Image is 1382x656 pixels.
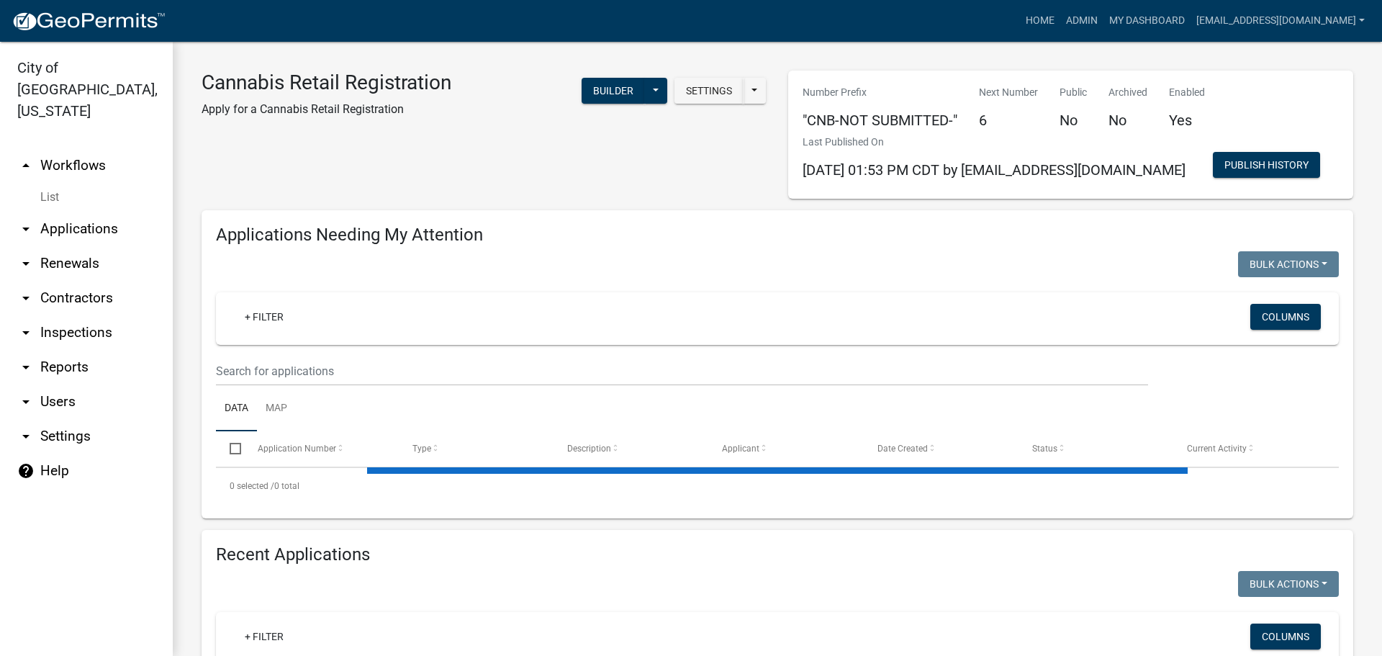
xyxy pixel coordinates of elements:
datatable-header-cell: Select [216,431,243,466]
span: [DATE] 01:53 PM CDT by [EMAIL_ADDRESS][DOMAIN_NAME] [803,161,1185,179]
i: arrow_drop_down [17,255,35,272]
a: + Filter [233,624,295,650]
p: Enabled [1169,85,1205,100]
h5: "CNB-NOT SUBMITTED-" [803,112,957,129]
span: Description [567,444,611,454]
datatable-header-cell: Date Created [863,431,1018,466]
p: Public [1060,85,1087,100]
span: 0 selected / [230,481,274,491]
a: Home [1020,7,1060,35]
p: Apply for a Cannabis Retail Registration [202,101,451,118]
span: Current Activity [1187,444,1247,454]
div: 0 total [216,468,1339,504]
datatable-header-cell: Application Number [243,431,398,466]
button: Publish History [1213,152,1320,178]
a: Admin [1060,7,1103,35]
button: Columns [1250,624,1321,650]
span: Date Created [877,444,928,454]
i: arrow_drop_down [17,324,35,341]
input: Search for applications [216,356,1148,386]
datatable-header-cell: Status [1019,431,1173,466]
i: arrow_drop_down [17,220,35,238]
h4: Applications Needing My Attention [216,225,1339,246]
i: arrow_drop_down [17,393,35,410]
a: Data [216,386,257,432]
a: [EMAIL_ADDRESS][DOMAIN_NAME] [1191,7,1370,35]
i: arrow_drop_down [17,289,35,307]
span: Type [412,444,431,454]
button: Settings [674,78,744,104]
i: arrow_drop_down [17,428,35,445]
button: Builder [582,78,645,104]
p: Last Published On [803,135,1185,150]
button: Bulk Actions [1238,571,1339,597]
button: Columns [1250,304,1321,330]
wm-modal-confirm: Workflow Publish History [1213,161,1320,172]
datatable-header-cell: Description [554,431,708,466]
h5: No [1108,112,1147,129]
h3: Cannabis Retail Registration [202,71,451,95]
a: + Filter [233,304,295,330]
span: Application Number [258,444,336,454]
i: arrow_drop_up [17,157,35,174]
datatable-header-cell: Applicant [708,431,863,466]
a: My Dashboard [1103,7,1191,35]
i: arrow_drop_down [17,359,35,376]
p: Number Prefix [803,85,957,100]
h5: No [1060,112,1087,129]
h5: Yes [1169,112,1205,129]
h4: Recent Applications [216,544,1339,565]
i: help [17,462,35,480]
span: Applicant [722,444,759,454]
a: Map [257,386,296,432]
p: Next Number [979,85,1038,100]
p: Archived [1108,85,1147,100]
button: Bulk Actions [1238,251,1339,277]
span: Status [1032,444,1057,454]
h5: 6 [979,112,1038,129]
datatable-header-cell: Type [399,431,554,466]
datatable-header-cell: Current Activity [1173,431,1328,466]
